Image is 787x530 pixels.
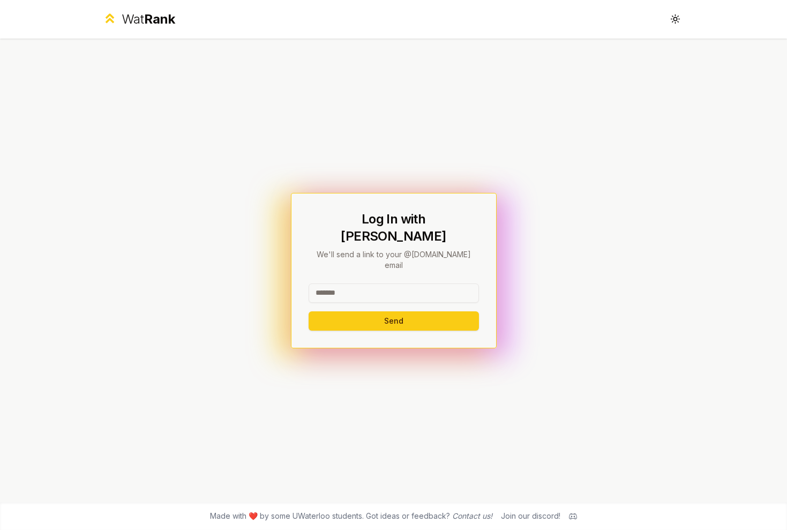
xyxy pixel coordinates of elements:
div: Join our discord! [501,511,560,521]
span: Made with ❤️ by some UWaterloo students. Got ideas or feedback? [210,511,492,521]
h1: Log In with [PERSON_NAME] [309,211,479,245]
a: WatRank [102,11,176,28]
div: Wat [122,11,175,28]
button: Send [309,311,479,331]
span: Rank [144,11,175,27]
p: We'll send a link to your @[DOMAIN_NAME] email [309,249,479,271]
a: Contact us! [452,511,492,520]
